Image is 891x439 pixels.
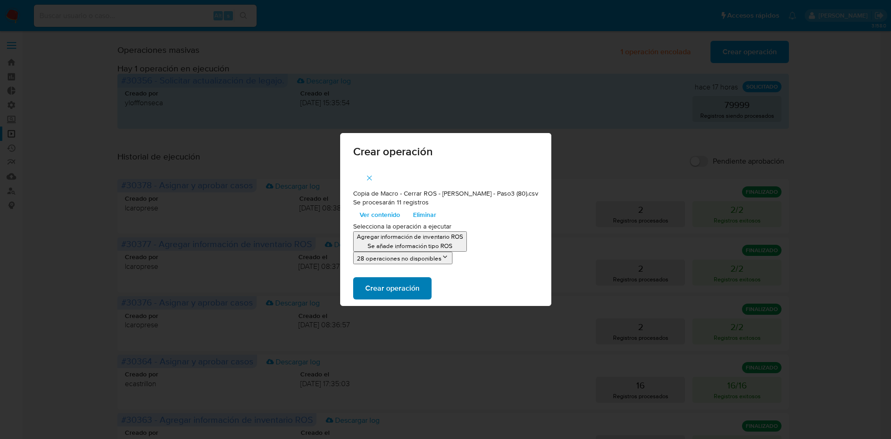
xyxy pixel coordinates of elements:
[407,207,443,222] button: Eliminar
[365,278,420,299] span: Crear operación
[353,189,538,198] p: Copia de Macro - Cerrar ROS - [PERSON_NAME] - Paso3 (80).csv
[357,233,463,242] p: Agregar información de inventario ROS
[353,146,538,157] span: Crear operación
[413,208,436,221] span: Eliminar
[357,242,463,250] p: Se añade información tipo ROS
[360,208,400,221] span: Ver contenido
[353,231,467,252] button: Agregar información de inventario ROSSe añade información tipo ROS
[353,277,432,299] button: Crear operación
[353,207,407,222] button: Ver contenido
[353,198,538,208] p: Se procesarán 11 registros
[353,252,452,264] button: 28 operaciones no disponibles
[353,222,538,231] p: Selecciona la operación a ejecutar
